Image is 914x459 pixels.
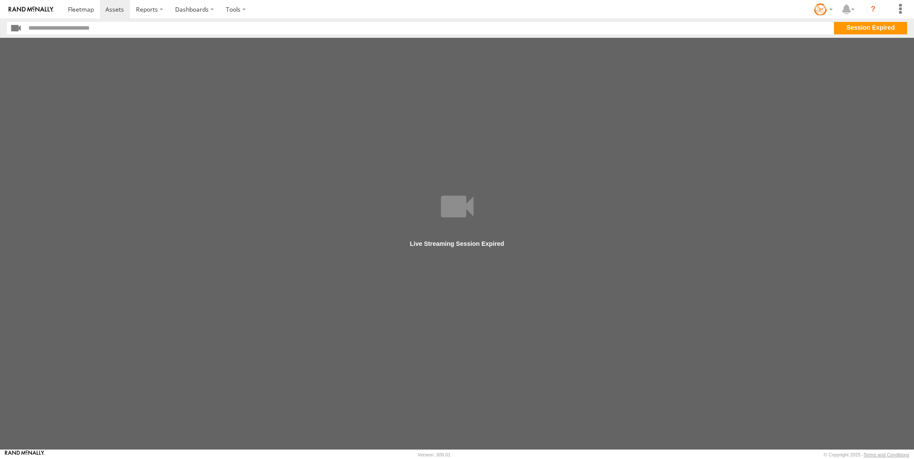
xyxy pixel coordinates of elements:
a: Terms and Conditions [864,452,909,457]
div: Version: 309.01 [418,452,451,457]
div: © Copyright 2025 - [824,452,909,457]
i: ? [866,3,880,16]
a: Visit our Website [5,450,44,459]
img: rand-logo.svg [9,6,53,12]
div: Tommy Stauffer [811,3,836,16]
